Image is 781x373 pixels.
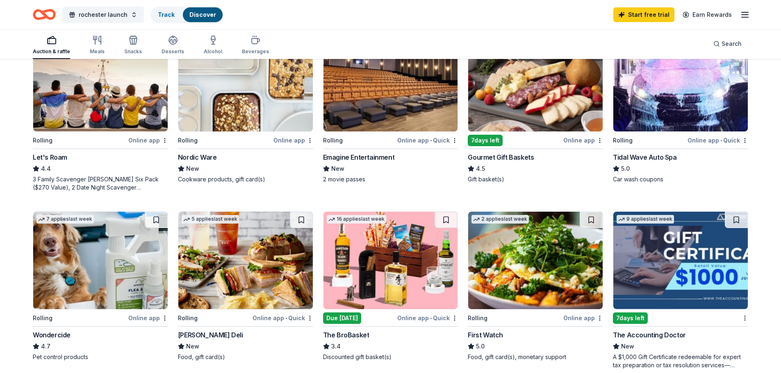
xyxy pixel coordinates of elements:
[128,313,168,323] div: Online app
[323,312,361,324] div: Due [DATE]
[33,34,168,131] img: Image for Let's Roam
[563,313,603,323] div: Online app
[182,215,239,224] div: 5 applies last week
[468,330,503,340] div: First Watch
[186,164,199,174] span: New
[563,135,603,145] div: Online app
[397,135,458,145] div: Online app Quick
[178,212,313,309] img: Image for McAlister's Deli
[178,136,198,145] div: Rolling
[613,34,748,131] img: Image for Tidal Wave Auto Spa
[331,164,344,174] span: New
[468,34,603,131] img: Image for Gourmet Gift Baskets
[253,313,313,323] div: Online app Quick
[33,5,56,24] a: Home
[468,135,503,146] div: 7 days left
[189,11,216,18] a: Discover
[178,211,313,361] a: Image for McAlister's Deli5 applieslast weekRollingOnline app•Quick[PERSON_NAME] DeliNewFood, gif...
[613,312,648,324] div: 7 days left
[62,7,144,23] button: rochester launch
[33,353,168,361] div: Pet control products
[468,152,534,162] div: Gourmet Gift Baskets
[178,330,243,340] div: [PERSON_NAME] Deli
[33,330,71,340] div: Wondercide
[613,175,748,183] div: Car wash coupons
[33,211,168,361] a: Image for Wondercide7 applieslast weekRollingOnline appWondercide4.7Pet control products
[178,152,217,162] div: Nordic Ware
[178,34,313,183] a: Image for Nordic WareLocalRollingOnline appNordic WareNewCookware products, gift card(s)
[613,34,748,183] a: Image for Tidal Wave Auto Spa4 applieslast weekRollingOnline app•QuickTidal Wave Auto Spa5.0Car w...
[678,7,737,22] a: Earn Rewards
[285,315,287,321] span: •
[468,175,603,183] div: Gift basket(s)
[128,135,168,145] div: Online app
[613,7,674,22] a: Start free trial
[323,353,458,361] div: Discounted gift basket(s)
[79,10,128,20] span: rochester launch
[430,315,432,321] span: •
[613,152,676,162] div: Tidal Wave Auto Spa
[688,135,748,145] div: Online app Quick
[621,164,630,174] span: 5.0
[36,215,94,224] div: 7 applies last week
[621,341,634,351] span: New
[204,32,222,59] button: Alcohol
[617,215,674,224] div: 9 applies last week
[33,48,70,55] div: Auction & raffle
[613,136,633,145] div: Rolling
[178,353,313,361] div: Food, gift card(s)
[33,175,168,192] div: 3 Family Scavenger [PERSON_NAME] Six Pack ($270 Value), 2 Date Night Scavenger [PERSON_NAME] Two ...
[323,175,458,183] div: 2 movie passes
[613,330,686,340] div: The Accounting Doctor
[33,34,168,192] a: Image for Let's Roam1 applylast weekRollingOnline appLet's Roam4.43 Family Scavenger [PERSON_NAME...
[90,48,105,55] div: Meals
[468,212,603,309] img: Image for First Watch
[323,212,458,309] img: Image for The BroBasket
[124,32,142,59] button: Snacks
[468,34,603,183] a: Image for Gourmet Gift Baskets17 applieslast week7days leftOnline appGourmet Gift Baskets4.5Gift ...
[476,341,485,351] span: 5.0
[327,215,386,224] div: 16 applies last week
[204,48,222,55] div: Alcohol
[41,341,50,351] span: 4.7
[613,353,748,369] div: A $1,000 Gift Certificate redeemable for expert tax preparation or tax resolution services—recipi...
[242,32,269,59] button: Beverages
[471,215,529,224] div: 2 applies last week
[162,32,184,59] button: Desserts
[323,330,369,340] div: The BroBasket
[41,164,51,174] span: 4.4
[323,34,458,131] img: Image for Emagine Entertainment
[331,341,341,351] span: 3.4
[178,34,313,131] img: Image for Nordic Ware
[90,32,105,59] button: Meals
[33,136,52,145] div: Rolling
[722,39,742,49] span: Search
[33,212,168,309] img: Image for Wondercide
[186,341,199,351] span: New
[613,212,748,309] img: Image for The Accounting Doctor
[124,48,142,55] div: Snacks
[707,36,748,52] button: Search
[323,152,395,162] div: Emagine Entertainment
[468,211,603,361] a: Image for First Watch2 applieslast weekRollingOnline appFirst Watch5.0Food, gift card(s), monetar...
[178,175,313,183] div: Cookware products, gift card(s)
[430,137,432,144] span: •
[397,313,458,323] div: Online app Quick
[33,32,70,59] button: Auction & raffle
[273,135,313,145] div: Online app
[323,34,458,183] a: Image for Emagine Entertainment2 applieslast weekRollingOnline app•QuickEmagine EntertainmentNew2...
[178,313,198,323] div: Rolling
[323,136,343,145] div: Rolling
[720,137,722,144] span: •
[468,313,487,323] div: Rolling
[242,48,269,55] div: Beverages
[33,313,52,323] div: Rolling
[468,353,603,361] div: Food, gift card(s), monetary support
[613,211,748,369] a: Image for The Accounting Doctor9 applieslast week7days leftThe Accounting DoctorNewA $1,000 Gift ...
[323,211,458,361] a: Image for The BroBasket16 applieslast weekDue [DATE]Online app•QuickThe BroBasket3.4Discounted gi...
[158,11,175,18] a: Track
[150,7,223,23] button: TrackDiscover
[33,152,67,162] div: Let's Roam
[162,48,184,55] div: Desserts
[476,164,485,174] span: 4.5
